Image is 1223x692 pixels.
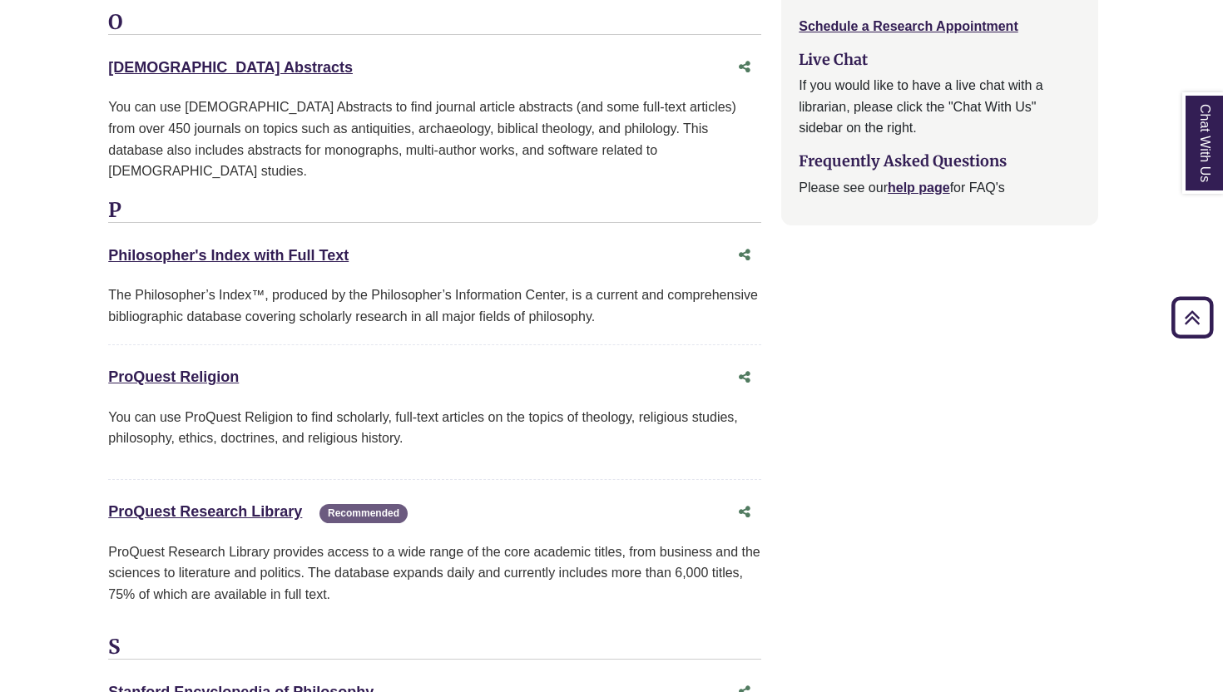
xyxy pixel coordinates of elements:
div: You can use [DEMOGRAPHIC_DATA] Abstracts to find journal article abstracts (and some full-text ar... [108,96,761,181]
p: Please see our for FAQ's [799,177,1081,199]
div: The Philosopher’s Index™, produced by the Philosopher’s Information Center, is a current and comp... [108,284,761,327]
a: Philosopher's Index with Full Text [108,247,349,264]
a: [DEMOGRAPHIC_DATA] Abstracts [108,59,353,76]
p: If you would like to have a live chat with a librarian, please click the "Chat With Us" sidebar o... [799,75,1081,139]
span: Recommended [319,504,408,523]
a: ProQuest Religion [108,368,239,385]
a: ProQuest Research Library [108,503,302,520]
a: help page [888,180,950,195]
h3: S [108,635,761,660]
h3: P [108,199,761,224]
a: Back to Top [1166,306,1219,329]
p: ProQuest Research Library provides access to a wide range of the core academic titles, from busin... [108,541,761,605]
h3: Frequently Asked Questions [799,152,1081,171]
button: Share this database [728,240,761,271]
p: You can use ProQuest Religion to find scholarly, full-text articles on the topics of theology, re... [108,407,761,449]
a: Schedule a Research Appointment [799,19,1018,33]
button: Share this database [728,362,761,393]
button: Share this database [728,52,761,83]
h3: Live Chat [799,51,1081,69]
button: Share this database [728,497,761,528]
h3: O [108,11,761,36]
